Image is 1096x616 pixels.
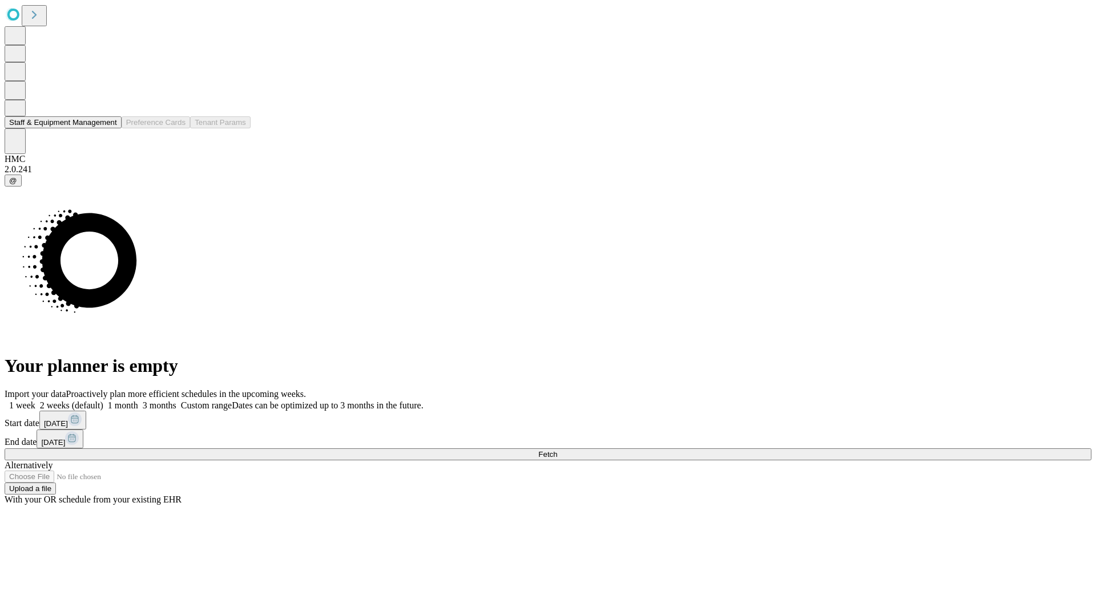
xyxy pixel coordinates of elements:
button: [DATE] [39,411,86,429]
div: 2.0.241 [5,164,1091,175]
button: Upload a file [5,483,56,495]
span: 3 months [143,400,176,410]
div: Start date [5,411,1091,429]
button: Fetch [5,448,1091,460]
span: 2 weeks (default) [40,400,103,410]
span: Import your data [5,389,66,399]
span: 1 week [9,400,35,410]
span: Fetch [538,450,557,459]
button: [DATE] [37,429,83,448]
span: [DATE] [41,438,65,447]
span: Dates can be optimized up to 3 months in the future. [232,400,423,410]
button: Staff & Equipment Management [5,116,122,128]
span: Alternatively [5,460,53,470]
button: Preference Cards [122,116,190,128]
span: Proactively plan more efficient schedules in the upcoming weeks. [66,389,306,399]
button: Tenant Params [190,116,251,128]
span: With your OR schedule from your existing EHR [5,495,182,504]
span: 1 month [108,400,138,410]
span: Custom range [181,400,232,410]
h1: Your planner is empty [5,355,1091,376]
span: @ [9,176,17,185]
span: [DATE] [44,419,68,428]
div: End date [5,429,1091,448]
div: HMC [5,154,1091,164]
button: @ [5,175,22,187]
